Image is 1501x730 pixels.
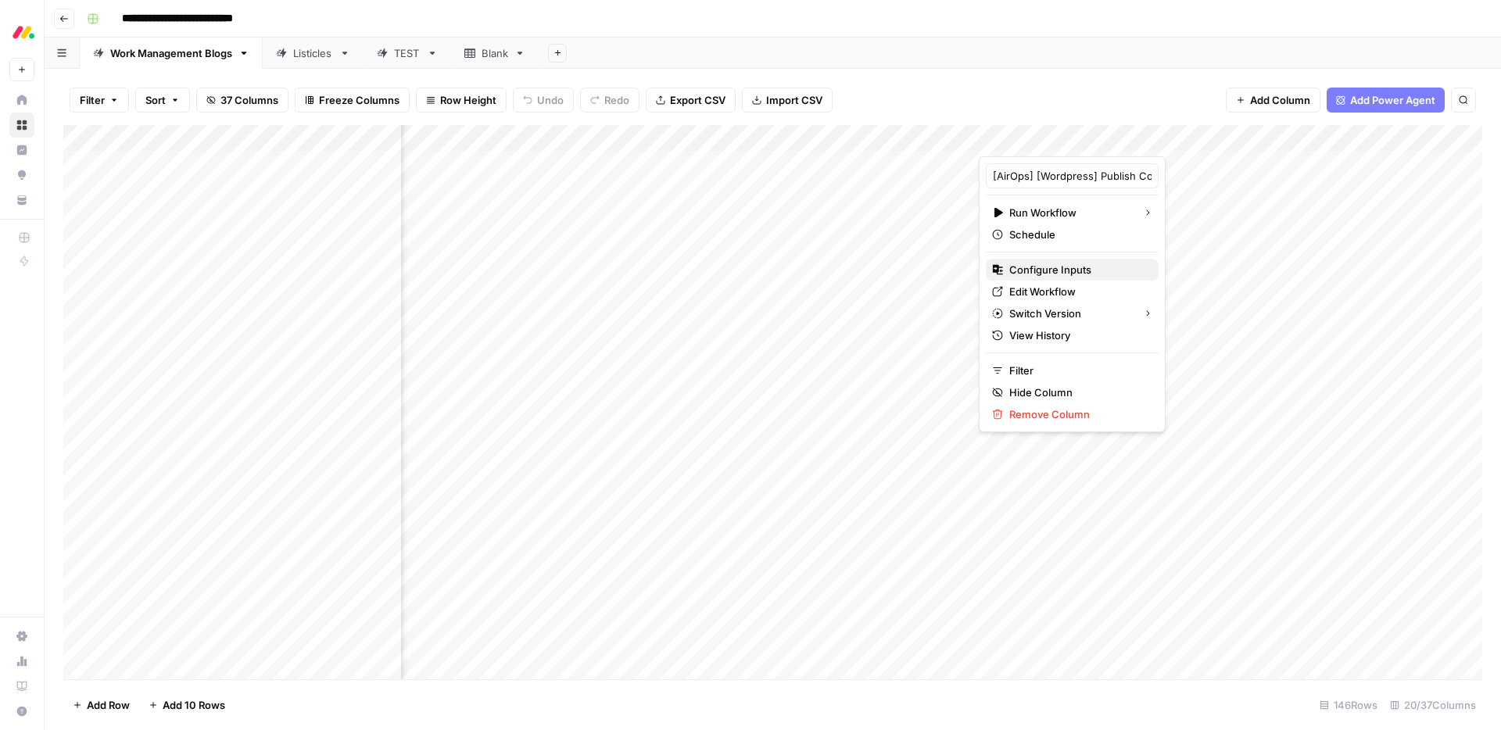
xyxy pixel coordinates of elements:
span: Add 10 Rows [163,697,225,713]
span: Remove Column [1009,406,1146,422]
button: Add Row [63,692,139,717]
span: Add Column [1250,92,1310,108]
a: Browse [9,113,34,138]
button: Filter [70,88,129,113]
button: Redo [580,88,639,113]
span: Filter [1009,363,1146,378]
div: TEST [394,45,421,61]
span: Add Row [87,697,130,713]
button: Add Column [1226,88,1320,113]
button: Help + Support [9,699,34,724]
span: Row Height [440,92,496,108]
div: Work Management Blogs [110,45,232,61]
button: 37 Columns [196,88,288,113]
button: Sort [135,88,190,113]
span: Add Power Agent [1350,92,1435,108]
span: Switch Version [1009,306,1130,321]
a: Listicles [263,38,364,69]
span: View History [1009,327,1146,343]
a: Opportunities [9,163,34,188]
span: Filter [80,92,105,108]
span: Undo [537,92,564,108]
a: Usage [9,649,34,674]
button: Row Height [416,88,507,113]
button: Freeze Columns [295,88,410,113]
a: Learning Hub [9,674,34,699]
span: Edit Workflow [1009,284,1146,299]
span: Run Workflow [1009,205,1130,220]
div: Blank [482,45,508,61]
a: Your Data [9,188,34,213]
a: TEST [364,38,451,69]
span: Freeze Columns [319,92,399,108]
button: Export CSV [646,88,736,113]
button: Undo [513,88,574,113]
span: Import CSV [766,92,822,108]
div: 20/37 Columns [1384,692,1482,717]
button: Add Power Agent [1327,88,1445,113]
a: Work Management Blogs [80,38,263,69]
button: Workspace: Monday.com [9,13,34,52]
span: Export CSV [670,92,725,108]
div: 146 Rows [1313,692,1384,717]
span: Sort [145,92,166,108]
span: Hide Column [1009,385,1146,400]
span: Configure Inputs [1009,262,1146,277]
button: Add 10 Rows [139,692,235,717]
a: Settings [9,624,34,649]
a: Home [9,88,34,113]
img: Monday.com Logo [9,18,38,46]
button: Import CSV [742,88,833,113]
a: Blank [451,38,539,69]
div: Listicles [293,45,333,61]
span: 37 Columns [220,92,278,108]
span: Schedule [1009,227,1146,242]
a: Insights [9,138,34,163]
span: Redo [604,92,629,108]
